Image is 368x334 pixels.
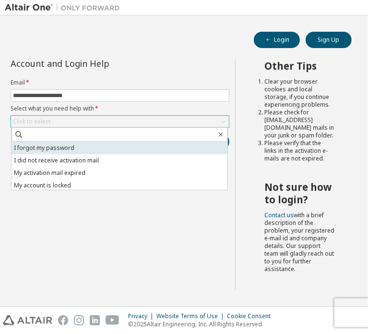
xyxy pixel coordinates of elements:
[90,315,100,325] img: linkedin.svg
[264,139,334,162] li: Please verify that the links in the activation e-mails are not expired.
[264,211,294,219] a: Contact us
[227,312,276,320] div: Cookie Consent
[11,105,229,112] label: Select what you need help with
[128,320,276,328] p: © 2025 Altair Engineering, Inc. All Rights Reserved.
[11,116,229,127] div: Click to select
[12,142,227,154] li: I forgot my password
[106,315,119,325] img: youtube.svg
[74,315,84,325] img: instagram.svg
[264,60,334,72] h2: Other Tips
[11,60,186,67] div: Account and Login Help
[254,32,300,48] button: Login
[58,315,68,325] img: facebook.svg
[11,79,229,87] label: Email
[306,32,352,48] button: Sign Up
[264,109,334,139] li: Please check for [EMAIL_ADDRESS][DOMAIN_NAME] mails in your junk or spam folder.
[264,181,334,206] h2: Not sure how to login?
[156,312,227,320] div: Website Terms of Use
[128,312,156,320] div: Privacy
[3,315,52,325] img: altair_logo.svg
[264,78,334,109] li: Clear your browser cookies and local storage, if you continue experiencing problems.
[264,211,334,273] span: with a brief description of the problem, your registered e-mail id and company details. Our suppo...
[13,118,50,125] div: Click to select
[5,3,125,12] img: Altair One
